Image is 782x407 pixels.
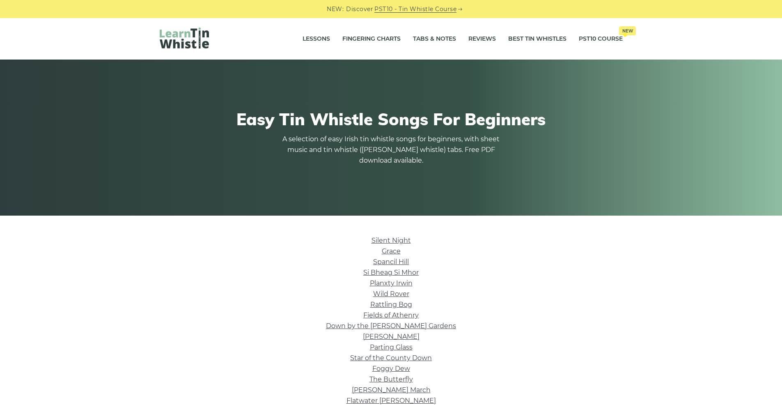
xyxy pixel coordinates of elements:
a: Fingering Charts [342,29,401,49]
a: PST10 CourseNew [579,29,623,49]
a: Best Tin Whistles [508,29,566,49]
a: [PERSON_NAME] [363,333,420,340]
a: Planxty Irwin [370,279,413,287]
a: [PERSON_NAME] March [352,386,431,394]
a: The Butterfly [369,375,413,383]
a: Foggy Dew [372,365,410,373]
span: New [619,26,636,35]
h1: Easy Tin Whistle Songs For Beginners [160,109,623,129]
a: Wild Rover [373,290,409,298]
a: Down by the [PERSON_NAME] Gardens [326,322,456,330]
a: Parting Glass [370,343,413,351]
a: Fields of Athenry [363,311,419,319]
a: Grace [382,247,401,255]
a: Tabs & Notes [413,29,456,49]
p: A selection of easy Irish tin whistle songs for beginners, with sheet music and tin whistle ([PER... [280,134,502,166]
a: Si­ Bheag Si­ Mhor [363,269,419,276]
a: Spancil Hill [373,258,409,266]
a: Silent Night [372,237,411,244]
a: Reviews [468,29,496,49]
a: Rattling Bog [370,301,412,308]
a: Star of the County Down [350,354,432,362]
a: Lessons [303,29,330,49]
a: Flatwater [PERSON_NAME] [346,397,436,405]
img: LearnTinWhistle.com [160,28,209,48]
